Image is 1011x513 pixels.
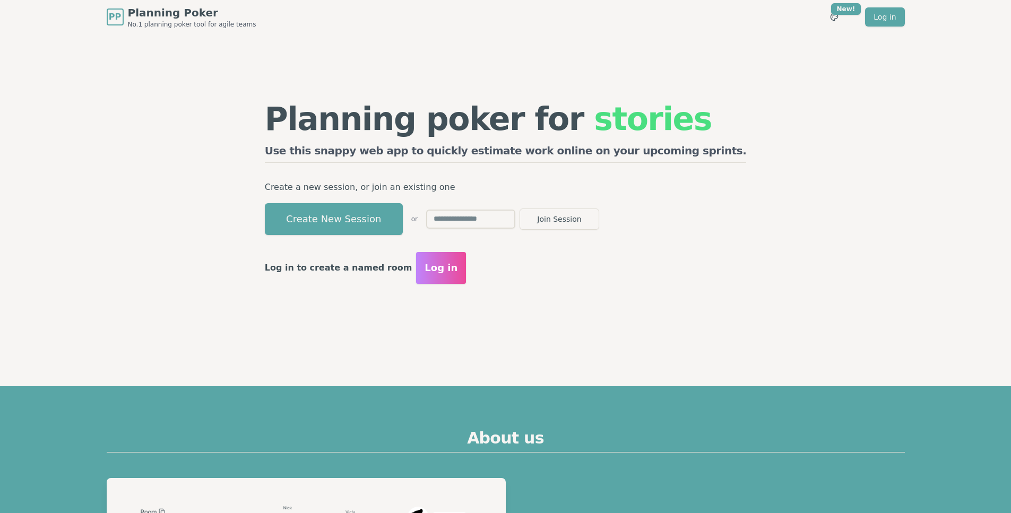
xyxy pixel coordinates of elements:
[109,11,121,23] span: PP
[265,180,747,195] p: Create a new session, or join an existing one
[520,208,599,230] button: Join Session
[107,5,256,29] a: PPPlanning PokerNo.1 planning poker tool for agile teams
[107,429,905,453] h2: About us
[265,260,412,275] p: Log in to create a named room
[416,252,466,284] button: Log in
[425,260,457,275] span: Log in
[265,143,747,163] h2: Use this snappy web app to quickly estimate work online on your upcoming sprints.
[865,7,904,27] a: Log in
[265,203,403,235] button: Create New Session
[594,100,712,137] span: stories
[128,20,256,29] span: No.1 planning poker tool for agile teams
[265,103,747,135] h1: Planning poker for
[825,7,844,27] button: New!
[128,5,256,20] span: Planning Poker
[831,3,861,15] div: New!
[411,215,418,223] span: or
